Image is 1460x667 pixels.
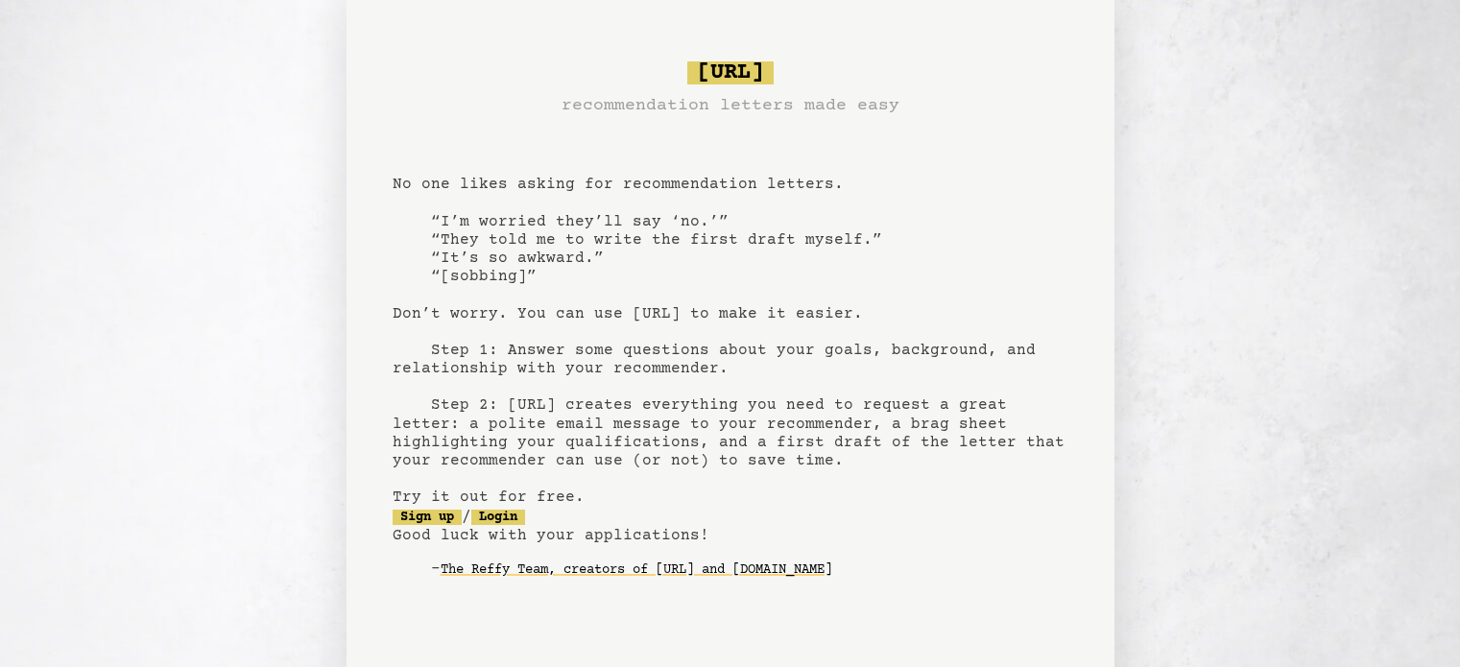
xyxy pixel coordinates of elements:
a: Login [471,510,525,525]
a: Sign up [393,510,462,525]
a: The Reffy Team, creators of [URL] and [DOMAIN_NAME] [441,555,832,585]
span: [URL] [687,61,774,84]
h3: recommendation letters made easy [562,92,899,119]
div: - [431,560,1068,580]
pre: No one likes asking for recommendation letters. “I’m worried they’ll say ‘no.’” “They told me to ... [393,54,1068,616]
